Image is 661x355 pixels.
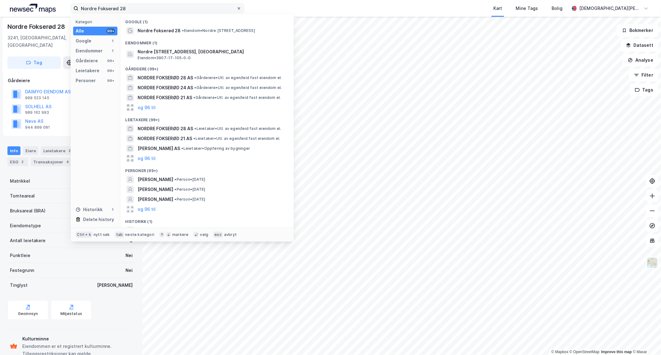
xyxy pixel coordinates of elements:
a: Mapbox [551,350,568,354]
span: • [174,197,176,202]
div: Leietakere [41,146,75,155]
div: Historikk (1) [120,214,294,225]
div: Nei [126,252,133,259]
div: Delete history [83,216,114,223]
div: Personer [76,77,96,84]
a: OpenStreetMap [570,350,600,354]
div: Mine Tags [516,5,538,12]
span: NORDRE FOKSERØD 21 AS [138,94,192,101]
div: esc [213,232,223,238]
div: Kategori [76,20,117,24]
div: Geoinnsyn [18,311,38,316]
button: Datasett [621,39,659,51]
div: 3241, [GEOGRAPHIC_DATA], [GEOGRAPHIC_DATA] [7,34,99,49]
img: logo.a4113a55bc3d86da70a041830d287a7e.svg [10,4,56,13]
button: og 96 til [138,206,156,213]
div: ESG [7,158,28,166]
div: Eiendommer [76,47,103,55]
div: 99+ [106,58,115,63]
div: 2 [67,148,73,154]
div: 989 162 993 [25,110,49,115]
span: Nordre Fokserød 28 [138,227,181,234]
div: Personer (99+) [120,163,294,175]
span: • [194,85,196,90]
div: [DEMOGRAPHIC_DATA][PERSON_NAME] [579,5,641,12]
span: Person • [DATE] [174,177,205,182]
div: Gårdeiere [76,57,98,64]
div: Gårdeiere [8,77,135,84]
div: Leietakere [76,67,99,74]
span: [PERSON_NAME] [138,176,173,183]
span: NORDRE FOKSERØD 21 AS [138,135,192,142]
a: Improve this map [601,350,632,354]
button: Tag [7,56,61,69]
span: Leietaker • Utl. av egen/leid fast eiendom el. [194,126,281,131]
div: 99+ [106,29,115,33]
span: NORDRE FOKSERØD 24 AS [138,84,193,91]
span: Person • [DATE] [174,197,205,202]
div: Kart [493,5,502,12]
div: Leietakere (99+) [120,113,294,124]
div: Bolig [552,5,562,12]
div: Google [76,37,91,45]
div: 99+ [106,78,115,83]
div: Nordre Fokserød 28 [7,22,66,32]
input: Søk på adresse, matrikkel, gårdeiere, leietakere eller personer [78,4,236,13]
div: tab [115,232,124,238]
span: NORDRE FOKSERØD 28 AS [138,125,193,132]
div: Nei [126,267,133,274]
div: Matrikkel [10,177,30,185]
div: Kontrollprogram for chat [630,325,661,355]
div: Antall leietakere [10,237,46,244]
span: • [193,136,195,141]
div: 2 [20,159,26,165]
div: markere [172,232,188,237]
div: Gårdeiere (99+) [120,62,294,73]
span: Leietaker • Utl. av egen/leid fast eiendom el. [193,136,280,141]
div: Eiendomstype [10,222,41,229]
button: Bokmerker [617,24,659,37]
button: og 96 til [138,155,156,162]
div: neste kategori [125,232,154,237]
span: • [194,75,196,80]
span: • [174,187,176,192]
div: Historikk [76,206,103,213]
span: Eiendom • 3907-17-105-0-0 [138,55,191,60]
span: • [182,28,184,33]
div: 1 [110,48,115,53]
div: Tomteareal [10,192,35,200]
button: Tags [630,84,659,96]
span: • [194,126,196,131]
div: 4 [64,159,71,165]
div: [PERSON_NAME] [97,282,133,289]
span: Nordre Fokserød 28 [138,27,181,34]
span: • [174,177,176,182]
span: [PERSON_NAME] AS [138,145,180,152]
div: Kulturminne [22,335,133,343]
span: • [181,146,183,151]
div: Transaksjoner [31,158,73,166]
div: Google (1) [120,15,294,26]
div: Tinglyst [10,282,28,289]
div: 999 523 145 [25,95,49,100]
button: Filter [629,69,659,81]
div: Miljøstatus [60,311,82,316]
div: Ctrl + k [76,232,92,238]
button: Analyse [623,54,659,66]
div: Alle [76,27,84,35]
div: Eiere [23,146,38,155]
span: [PERSON_NAME] [138,196,173,203]
span: Eiendom • Nordre [STREET_ADDRESS] [182,28,255,33]
div: Info [7,146,20,155]
span: Person • [DATE] [174,187,205,192]
span: Gårdeiere • Utl. av egen/leid fast eiendom el. [193,95,281,100]
div: velg [200,232,208,237]
span: Gårdeiere • Utl. av egen/leid fast eiendom el. [194,85,282,90]
iframe: Chat Widget [630,325,661,355]
div: Eiendommer (1) [120,36,294,47]
button: og 96 til [138,104,156,111]
div: 1 [110,38,115,43]
img: Z [646,257,658,269]
div: Punktleie [10,252,30,259]
span: NORDRE FOKSERØD 28 AS [138,74,193,82]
